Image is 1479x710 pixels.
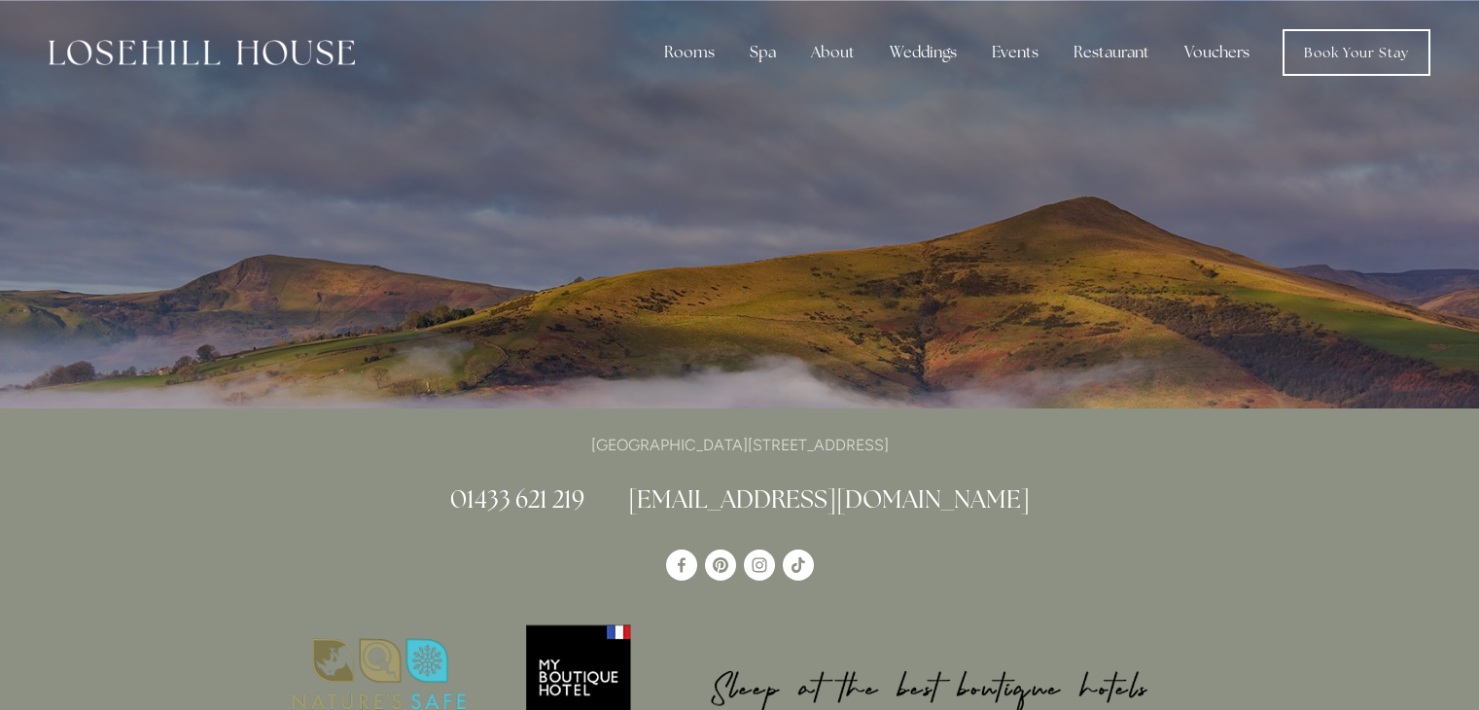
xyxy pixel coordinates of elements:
a: Pinterest [705,550,736,581]
a: Instagram [744,550,775,581]
div: Spa [734,33,792,72]
div: Events [976,33,1054,72]
p: [GEOGRAPHIC_DATA][STREET_ADDRESS] [275,432,1205,458]
img: Losehill House [49,40,355,65]
a: 01433 621 219 [450,483,584,515]
a: [EMAIL_ADDRESS][DOMAIN_NAME] [628,483,1030,515]
div: Restaurant [1058,33,1165,72]
a: Losehill House Hotel & Spa [666,550,697,581]
a: TikTok [783,550,814,581]
div: Weddings [874,33,972,72]
a: Vouchers [1169,33,1265,72]
a: Book Your Stay [1283,29,1430,76]
div: Rooms [649,33,730,72]
div: About [795,33,870,72]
